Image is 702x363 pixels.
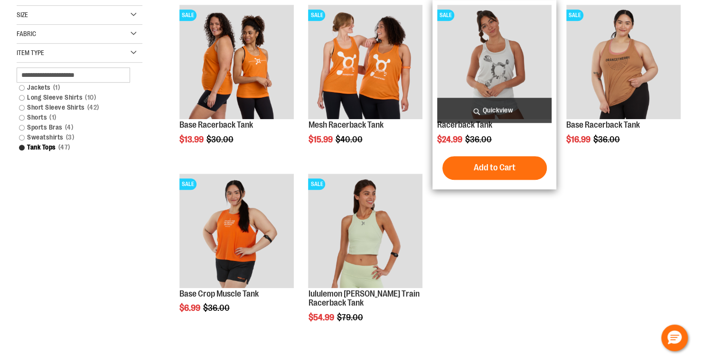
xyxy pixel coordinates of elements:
span: SALE [566,9,583,21]
span: SALE [437,9,454,21]
img: Product image for lululemon Wunder Train Racerback Tank [308,174,422,288]
a: Product image for Base Racerback TankSALE [566,5,681,121]
img: Product image for Base Racerback Tank [566,5,681,119]
div: product [175,169,299,337]
span: SALE [308,178,325,190]
span: $40.00 [335,135,364,144]
span: $6.99 [179,303,202,313]
span: 47 [56,142,73,152]
span: Size [17,11,28,19]
span: 10 [83,93,98,102]
span: SALE [308,9,325,21]
img: Product image for Racerback Tank [437,5,552,119]
span: SALE [179,9,197,21]
span: $36.00 [593,135,621,144]
a: Shorts1 [14,112,135,122]
span: $16.99 [566,135,592,144]
span: $15.99 [308,135,334,144]
span: Fabric [17,30,36,37]
a: Short Sleeve Shirts42 [14,102,135,112]
a: Base Racerback Tank [566,120,640,130]
span: $30.00 [206,135,235,144]
span: 1 [51,83,63,93]
a: Sweatshirts3 [14,132,135,142]
span: $13.99 [179,135,205,144]
span: 42 [85,102,102,112]
a: Jackets1 [14,83,135,93]
a: Tank Tops47 [14,142,135,152]
span: Item Type [17,49,44,56]
span: $79.00 [337,313,364,322]
a: Base Crop Muscle Tank [179,289,259,298]
a: lululemon [PERSON_NAME] Train Racerback Tank [308,289,419,308]
a: Product image for Racerback TankSALE [437,5,552,121]
span: $24.99 [437,135,464,144]
a: Base Racerback TankSALE [179,5,294,121]
a: Sports Bras4 [14,122,135,132]
span: 3 [64,132,77,142]
div: product [303,169,427,347]
span: $36.00 [203,303,231,313]
span: 4 [63,122,76,132]
span: 1 [47,112,59,122]
a: Product image for lululemon Wunder Train Racerback TankSALE [308,174,422,289]
a: Product image for Mesh Racerback TankSALE [308,5,422,121]
button: Add to Cart [442,156,547,180]
span: $36.00 [465,135,493,144]
img: Base Racerback Tank [179,5,294,119]
button: Hello, have a question? Let’s chat. [661,325,688,351]
a: Mesh Racerback Tank [308,120,383,130]
span: SALE [179,178,197,190]
span: Add to Cart [474,162,515,173]
a: Base Racerback Tank [179,120,253,130]
a: Long Sleeve Shirts10 [14,93,135,102]
a: Racerback Tank [437,120,492,130]
span: $54.99 [308,313,335,322]
img: Product image for Base Crop Muscle Tank [179,174,294,288]
img: Product image for Mesh Racerback Tank [308,5,422,119]
a: Quickview [437,98,552,123]
a: Product image for Base Crop Muscle TankSALE [179,174,294,289]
